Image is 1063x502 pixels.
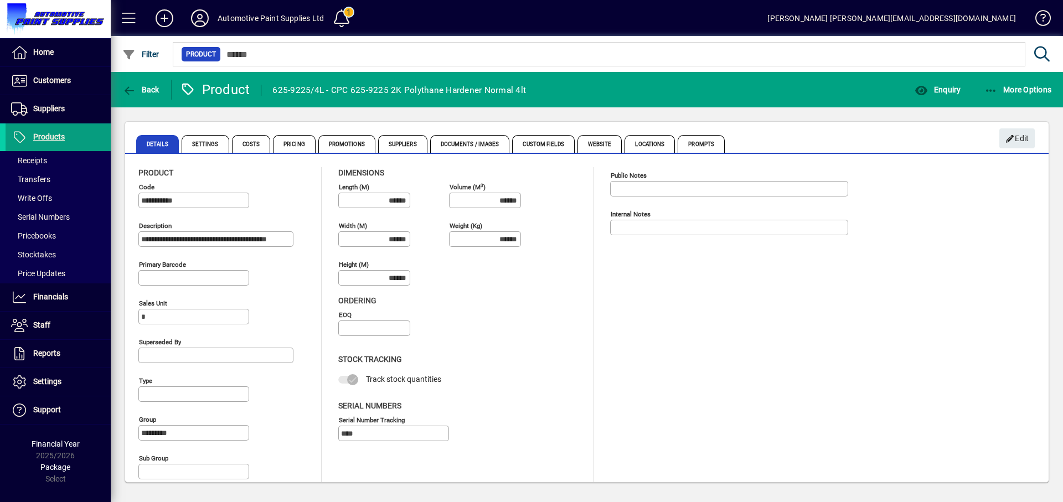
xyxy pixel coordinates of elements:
[6,39,111,66] a: Home
[33,405,61,414] span: Support
[139,416,156,423] mat-label: Group
[678,135,725,153] span: Prompts
[147,8,182,28] button: Add
[136,135,179,153] span: Details
[577,135,622,153] span: Website
[272,81,526,99] div: 625-9225/4L - CPC 625-9225 2K Polythane Hardener Normal 4lt
[6,264,111,283] a: Price Updates
[111,80,172,100] app-page-header-button: Back
[273,135,316,153] span: Pricing
[338,296,376,305] span: Ordering
[11,194,52,203] span: Write Offs
[138,168,173,177] span: Product
[6,189,111,208] a: Write Offs
[6,151,111,170] a: Receipts
[11,213,70,221] span: Serial Numbers
[6,226,111,245] a: Pricebooks
[625,135,675,153] span: Locations
[139,299,167,307] mat-label: Sales unit
[6,340,111,368] a: Reports
[338,168,384,177] span: Dimensions
[11,156,47,165] span: Receipts
[611,172,647,179] mat-label: Public Notes
[339,222,367,230] mat-label: Width (m)
[11,175,50,184] span: Transfers
[512,135,574,153] span: Custom Fields
[218,9,324,27] div: Automotive Paint Supplies Ltd
[6,95,111,123] a: Suppliers
[33,104,65,113] span: Suppliers
[33,76,71,85] span: Customers
[318,135,375,153] span: Promotions
[481,182,483,188] sup: 3
[6,396,111,424] a: Support
[450,222,482,230] mat-label: Weight (Kg)
[120,80,162,100] button: Back
[982,80,1055,100] button: More Options
[180,81,250,99] div: Product
[6,245,111,264] a: Stocktakes
[999,128,1035,148] button: Edit
[11,231,56,240] span: Pricebooks
[139,183,154,191] mat-label: Code
[186,49,216,60] span: Product
[33,132,65,141] span: Products
[232,135,271,153] span: Costs
[339,311,352,319] mat-label: EOQ
[6,208,111,226] a: Serial Numbers
[6,312,111,339] a: Staff
[139,454,168,462] mat-label: Sub group
[33,377,61,386] span: Settings
[6,368,111,396] a: Settings
[122,50,159,59] span: Filter
[139,377,152,385] mat-label: Type
[338,401,401,410] span: Serial Numbers
[366,375,441,384] span: Track stock quantities
[339,261,369,268] mat-label: Height (m)
[450,183,486,191] mat-label: Volume (m )
[139,222,172,230] mat-label: Description
[1027,2,1049,38] a: Knowledge Base
[33,48,54,56] span: Home
[6,67,111,95] a: Customers
[912,80,963,100] button: Enquiry
[32,439,80,448] span: Financial Year
[33,349,60,358] span: Reports
[1005,130,1029,148] span: Edit
[378,135,427,153] span: Suppliers
[339,416,405,423] mat-label: Serial Number tracking
[40,463,70,472] span: Package
[139,261,186,268] mat-label: Primary barcode
[430,135,510,153] span: Documents / Images
[6,170,111,189] a: Transfers
[6,283,111,311] a: Financials
[182,135,229,153] span: Settings
[915,85,961,94] span: Enquiry
[33,292,68,301] span: Financials
[767,9,1016,27] div: [PERSON_NAME] [PERSON_NAME][EMAIL_ADDRESS][DOMAIN_NAME]
[984,85,1052,94] span: More Options
[182,8,218,28] button: Profile
[122,85,159,94] span: Back
[33,320,50,329] span: Staff
[11,250,56,259] span: Stocktakes
[11,269,65,278] span: Price Updates
[139,338,181,346] mat-label: Superseded by
[339,183,369,191] mat-label: Length (m)
[611,210,651,218] mat-label: Internal Notes
[338,355,402,364] span: Stock Tracking
[120,44,162,64] button: Filter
